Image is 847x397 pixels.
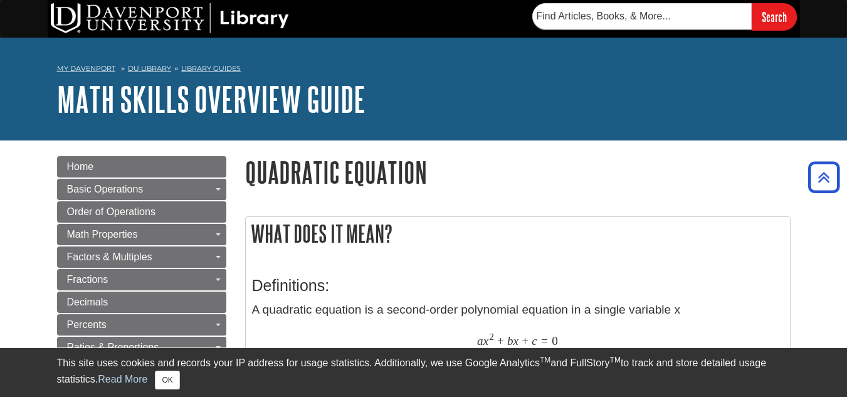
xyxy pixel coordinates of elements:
h3: Definitions: [252,277,784,295]
h2: What does it mean? [246,217,790,250]
span: Basic Operations [67,184,144,194]
a: Back to Top [804,169,844,186]
span: Factors & Multiples [67,251,152,262]
span: x [513,334,519,348]
span: c [532,334,537,348]
input: Search [752,3,797,30]
span: Ratios & Proportions [67,342,159,352]
span: 2 [489,331,494,342]
sup: TM [610,356,621,364]
a: Percents [57,314,226,336]
span: + [497,334,504,348]
span: 0 [552,334,558,348]
form: Searches DU Library's articles, books, and more [532,3,797,30]
a: Read More [98,374,147,384]
span: x [483,334,489,348]
a: Math Properties [57,224,226,245]
a: Library Guides [181,64,241,73]
button: Close [155,371,179,389]
input: Find Articles, Books, & More... [532,3,752,29]
span: b [507,334,513,348]
a: Factors & Multiples [57,246,226,268]
img: DU Library [51,3,289,33]
span: + [522,334,529,348]
span: Percents [67,319,107,330]
a: Math Skills Overview Guide [57,80,366,119]
p: A quadratic equation is a second-order polynomial equation in a single variable x with a ≠ 0 . Be... [252,301,784,396]
a: Basic Operations [57,179,226,200]
a: Fractions [57,269,226,290]
span: a [477,334,483,348]
a: Order of Operations [57,201,226,223]
span: = [541,334,548,348]
span: Home [67,161,94,172]
sup: TM [540,356,550,364]
a: My Davenport [57,63,115,74]
span: Order of Operations [67,206,155,217]
a: Home [57,156,226,177]
a: DU Library [128,64,171,73]
nav: breadcrumb [57,60,791,80]
span: Math Properties [67,229,138,240]
span: Decimals [67,297,108,307]
a: Decimals [57,292,226,313]
h1: Quadratic Equation [245,156,791,188]
div: This site uses cookies and records your IP address for usage statistics. Additionally, we use Goo... [57,356,791,389]
span: Fractions [67,274,108,285]
a: Ratios & Proportions [57,337,226,358]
